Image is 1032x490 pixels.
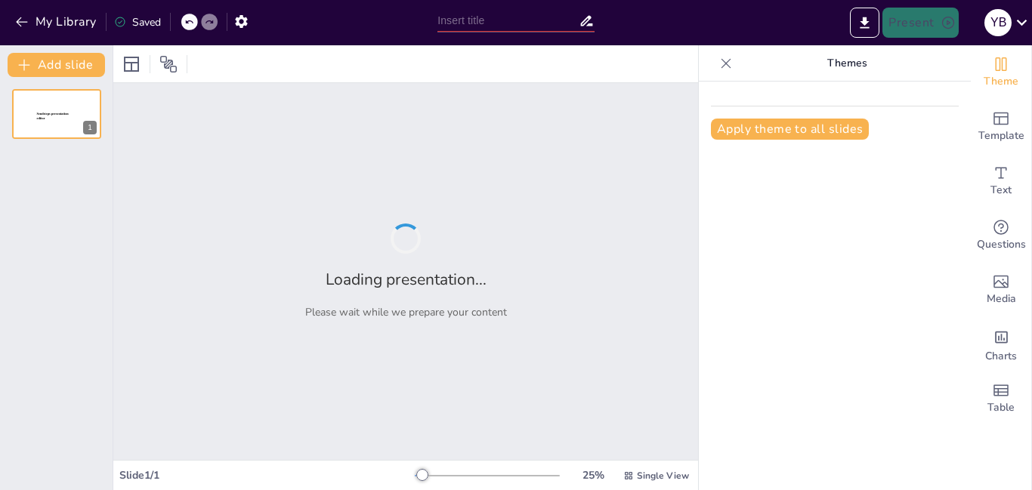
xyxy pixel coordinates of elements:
button: Apply theme to all slides [711,119,869,140]
span: Questions [977,236,1026,253]
h2: Loading presentation... [326,269,487,290]
span: Single View [637,470,689,482]
button: y b [984,8,1012,38]
div: 1 [12,89,101,139]
span: Sendsteps presentation editor [37,112,69,121]
div: Add charts and graphs [971,317,1031,371]
div: Get real-time input from your audience [971,208,1031,263]
span: Theme [984,73,1018,90]
div: Layout [119,52,144,76]
div: Add images, graphics, shapes or video [971,263,1031,317]
div: Saved [114,15,161,29]
div: 1 [83,121,97,134]
span: Text [990,182,1012,199]
button: Export to PowerPoint [850,8,879,38]
div: y b [984,9,1012,36]
span: Template [978,128,1024,144]
div: Change the overall theme [971,45,1031,100]
input: Insert title [437,10,579,32]
span: Table [987,399,1015,416]
div: Add text boxes [971,154,1031,208]
button: Present [882,8,958,38]
p: Please wait while we prepare your content [305,305,507,319]
span: Position [159,55,178,73]
span: Media [987,291,1016,307]
span: Charts [985,348,1017,365]
div: Add ready made slides [971,100,1031,154]
button: Add slide [8,53,105,77]
div: Slide 1 / 1 [119,468,415,482]
button: My Library [11,10,103,34]
div: 25 % [575,468,611,482]
div: Add a table [971,371,1031,426]
p: Themes [738,45,956,82]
